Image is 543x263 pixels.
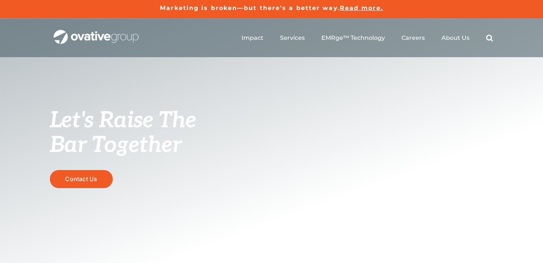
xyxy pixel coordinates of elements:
[242,34,263,42] a: Impact
[160,4,340,11] a: Marketing is broken—but there’s a better way.
[242,26,493,50] nav: Menu
[65,176,97,183] span: Contact Us
[486,34,493,42] a: Search
[50,132,181,159] span: Bar Together
[280,34,305,42] a: Services
[441,34,469,42] a: About Us
[340,4,383,11] a: Read more.
[402,34,425,42] a: Careers
[50,170,113,188] a: Contact Us
[50,107,197,134] span: Let's Raise The
[321,34,385,42] a: EMRge™ Technology
[54,29,139,36] a: OG_Full_horizontal_WHT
